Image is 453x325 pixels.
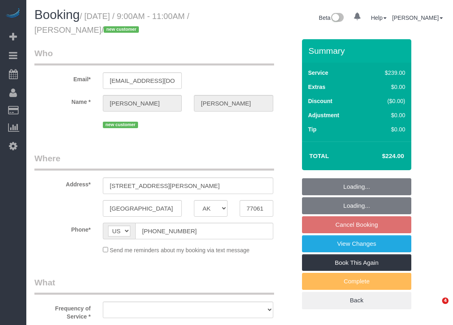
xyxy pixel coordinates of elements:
label: Service [308,69,328,77]
label: Address* [28,177,97,188]
legend: What [34,276,274,295]
div: $239.00 [368,69,405,77]
div: $0.00 [368,125,405,133]
a: Help [371,15,387,21]
span: / [102,25,142,34]
input: Last Name* [194,95,273,112]
small: / [DATE] / 9:00AM - 11:00AM / [PERSON_NAME] [34,12,189,34]
label: Frequency of Service * [28,302,97,321]
input: City* [103,200,182,217]
a: Beta [319,15,344,21]
label: Phone* [28,223,97,234]
input: First Name* [103,95,182,112]
span: new customer [104,26,139,33]
legend: Where [34,152,274,171]
h4: $224.00 [358,153,404,160]
span: 4 [442,298,449,304]
div: $0.00 [368,83,405,91]
label: Email* [28,72,97,83]
label: Discount [308,97,332,105]
input: Email* [103,72,182,89]
input: Zip Code* [240,200,273,217]
span: Send me reminders about my booking via text message [110,247,250,253]
img: Automaid Logo [5,8,21,19]
iframe: Intercom live chat [425,298,445,317]
a: Book This Again [302,254,411,271]
h3: Summary [308,46,407,55]
div: $0.00 [368,111,405,119]
div: ($0.00) [368,97,405,105]
a: View Changes [302,235,411,252]
label: Name * [28,95,97,106]
input: Phone* [135,223,273,239]
label: Extras [308,83,325,91]
label: Adjustment [308,111,339,119]
legend: Who [34,47,274,65]
strong: Total [309,152,329,159]
span: Booking [34,8,80,22]
label: Tip [308,125,317,133]
a: [PERSON_NAME] [392,15,443,21]
span: new customer [103,122,138,128]
img: New interface [330,13,344,23]
a: Back [302,292,411,309]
